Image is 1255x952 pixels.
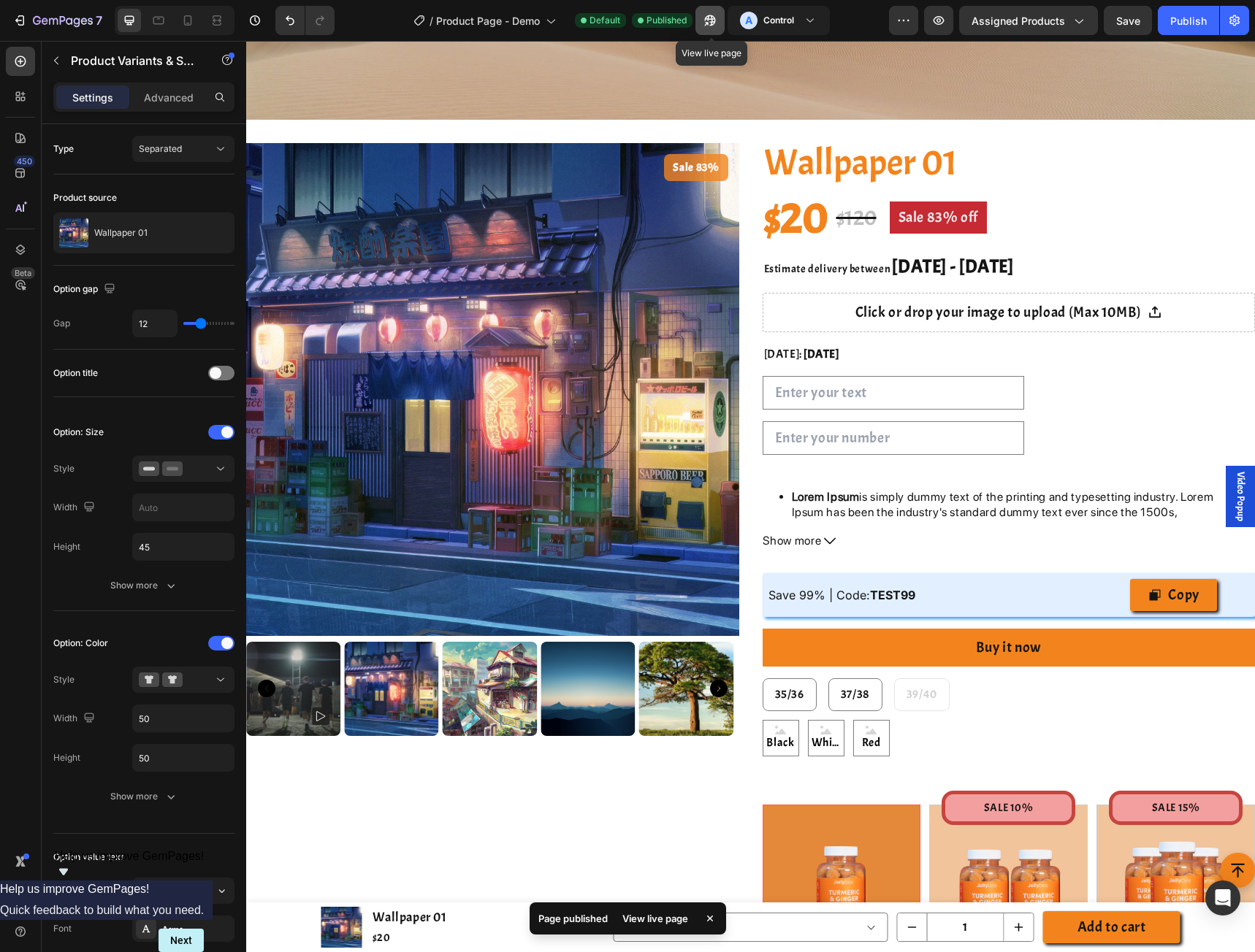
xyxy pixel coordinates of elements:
[53,317,70,330] div: Gap
[133,534,234,560] input: Auto
[516,493,998,508] button: Show more
[1205,880,1240,915] div: Open Intercom Messenger
[53,366,98,380] div: Option title
[546,480,977,509] span: is simply dummy text of the printing and typesetting industry. Lorem Ipsum has been the industry'...
[613,694,638,710] span: Red
[133,310,177,337] input: Auto
[745,13,752,28] p: A
[12,639,29,656] button: Carousel Back Arrow
[53,709,98,729] div: Width
[609,261,896,282] div: Click or drop your image to upload (Max 10MB)
[922,544,953,564] div: Copy
[1116,15,1140,27] span: Save
[516,380,778,414] input: Enter your number
[110,789,178,804] div: Show more
[987,431,1002,480] span: Video Popup
[53,191,117,204] div: Product source
[53,142,74,156] div: Type
[125,888,202,907] div: $20
[125,865,202,888] h1: Wallpaper 01
[1104,6,1152,35] button: Save
[53,783,234,810] button: Show more
[53,426,104,439] div: Option: Size
[681,872,758,900] input: quantity
[55,850,205,862] span: Help us improve GemPages!
[646,14,687,27] span: Published
[1158,6,1219,35] button: Publish
[624,547,669,561] strong: TEST99
[132,136,234,162] button: Separated
[53,751,80,764] div: Height
[96,12,102,29] p: 7
[972,13,1065,28] span: Assigned Products
[646,214,767,237] span: [DATE] - [DATE]
[133,494,234,521] input: Auto
[516,153,583,200] div: $20
[6,6,109,35] button: 7
[14,156,35,167] div: 450
[516,588,1010,626] button: Buy it now
[11,267,35,279] div: Beta
[589,164,632,189] div: $120
[763,13,794,28] h3: Control
[133,705,234,732] input: Auto
[644,161,741,193] pre: Sale 83% off
[59,218,88,247] img: product feature img
[53,462,75,475] div: Style
[94,228,148,238] p: Wallpaper 01
[436,13,540,28] span: Product Page - Demo
[110,578,178,593] div: Show more
[139,143,182,154] span: Separated
[729,753,796,780] pre: SALE 10%
[728,6,830,35] button: AControl
[590,14,620,27] span: Default
[144,90,194,105] p: Advanced
[53,572,234,599] button: Show more
[53,498,98,518] div: Width
[71,52,195,69] p: Product Variants & Swatches
[546,449,614,463] strong: Lorem Ipsum
[72,90,113,105] p: Settings
[959,6,1098,35] button: Assigned Products
[758,872,787,900] button: increment
[53,540,80,553] div: Height
[55,850,205,880] button: Show survey - Help us improve GemPages!
[562,694,598,710] span: White
[53,637,108,650] div: Option: Color
[517,694,551,710] span: Black
[518,221,645,235] span: Estimate delivery between
[464,639,481,656] button: Carousel Next Arrow
[518,306,556,320] span: [DATE]:
[546,449,968,478] span: is simply dummy text of the printing and typesetting industry. Lorem Ipsum has been the industry'...
[897,753,963,780] pre: SALE 15%
[652,872,681,900] button: decrement
[538,911,608,926] p: Page published
[1170,13,1207,28] div: Publish
[557,306,593,320] span: [DATE]
[614,908,697,929] div: View live page
[546,480,614,494] strong: Lorem Ipsum
[516,493,576,508] span: Show more
[53,280,118,299] div: Option gap
[831,876,900,897] div: Add to cart
[797,870,934,902] button: Add to cart
[418,113,481,140] pre: Sale 83%
[53,673,75,686] div: Style
[516,335,778,369] input: Enter your text
[133,745,234,771] input: Auto
[430,13,433,28] span: /
[595,646,624,661] span: 37/38
[516,102,1010,142] h2: Wallpaper 01
[529,646,558,661] span: 35/36
[522,547,669,561] span: Save 99% | Code:
[275,6,335,35] div: Undo/Redo
[246,41,1255,952] iframe: Design area
[730,596,796,617] div: Buy it now
[884,538,971,570] button: Copy
[529,782,663,915] img: gempages_516637113702155432-34fc788f-0f54-4787-87b8-012da6154f62.png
